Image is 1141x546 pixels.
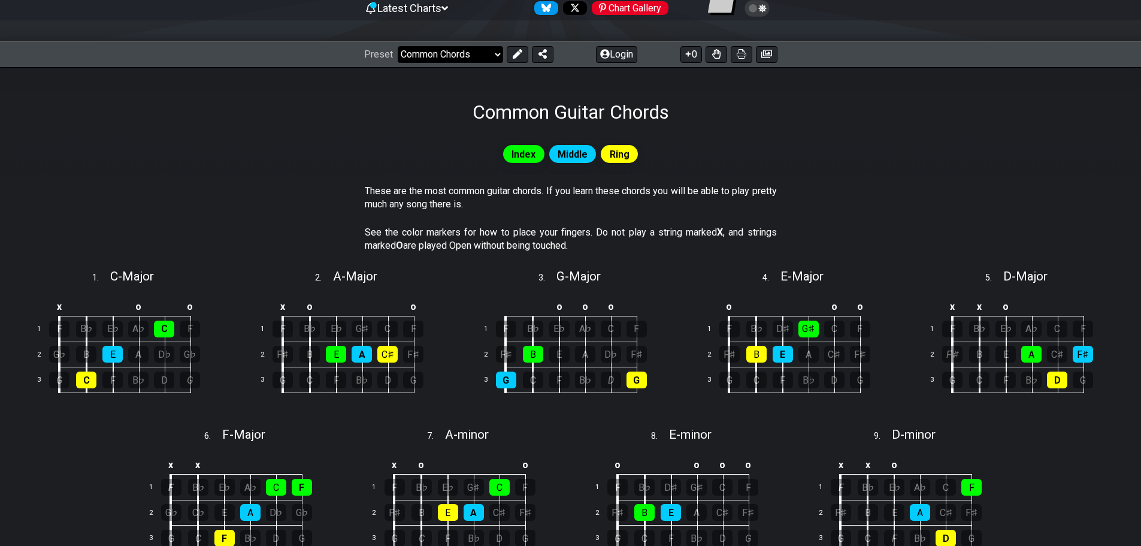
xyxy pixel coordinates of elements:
span: Ring [610,146,629,163]
a: Follow #fretflip at X [558,1,587,15]
div: D♯ [661,479,681,496]
div: F [102,372,123,388]
div: B [411,504,432,521]
div: F [385,479,405,496]
span: 5 . [985,272,1003,285]
div: E [438,504,458,521]
div: A♭ [1021,321,1042,337]
td: o [716,297,743,316]
td: o [546,297,573,316]
td: 2 [700,342,729,367]
div: C♯ [377,346,398,363]
div: E♭ [438,479,458,496]
div: B♭ [523,321,543,337]
td: o [684,455,710,475]
div: C♯ [824,346,845,363]
div: F [773,372,793,388]
td: o [881,455,907,475]
td: 2 [253,342,282,367]
td: 1 [924,316,952,342]
button: Edit Preset [507,46,528,63]
div: F [995,372,1016,388]
span: E - Major [780,269,824,283]
td: o [126,297,152,316]
td: 1 [253,316,282,342]
div: D [824,372,845,388]
td: x [46,297,73,316]
div: G♯ [464,479,484,496]
div: C♯ [1047,346,1067,363]
button: Share Preset [532,46,553,63]
div: E♭ [214,479,235,496]
div: F♯ [719,346,740,363]
div: F [1073,321,1093,337]
div: F♯ [385,504,405,521]
span: D - minor [892,427,936,442]
td: 2 [31,342,59,367]
span: Latest Charts [377,2,441,14]
div: F♯ [831,504,851,521]
div: D [1047,372,1067,388]
div: D♭ [266,504,286,521]
div: F♯ [403,346,423,363]
div: F♯ [942,346,963,363]
td: o [604,455,631,475]
div: G [49,372,69,388]
div: A [910,504,930,521]
div: B [634,504,655,521]
div: F♯ [961,504,982,521]
td: o [821,297,847,316]
div: A♭ [240,479,261,496]
span: 1 . [92,272,110,285]
div: C [377,321,398,337]
td: o [177,297,203,316]
td: o [992,297,1019,316]
p: See the color markers for how to place your fingers. Do not play a string marked , and strings ma... [365,226,777,253]
td: 2 [588,500,617,526]
span: 6 . [204,430,222,443]
td: o [296,297,323,316]
button: Print [731,46,752,63]
td: x [269,297,296,316]
div: D [154,372,174,388]
span: 3 . [538,272,556,285]
span: F - Major [222,427,265,442]
div: E♭ [884,479,904,496]
div: F [273,321,293,337]
div: F [496,321,516,337]
div: C [299,372,320,388]
td: 3 [477,367,506,393]
td: o [401,297,426,316]
div: G♭ [180,346,200,363]
div: G♯ [798,321,819,337]
td: x [855,455,882,475]
div: G♭ [292,504,312,521]
div: C [266,479,286,496]
div: F♯ [850,346,870,363]
div: F♯ [1073,346,1093,363]
div: F [961,479,982,496]
div: B [523,346,543,363]
div: B♭ [798,372,819,388]
div: A [686,504,707,521]
div: E [102,346,123,363]
div: E [326,346,346,363]
span: 4 . [762,272,780,285]
div: B [746,346,767,363]
td: o [710,455,736,475]
div: A [352,346,372,363]
span: Preset [364,49,393,60]
div: G♭ [49,346,69,363]
div: E [549,346,570,363]
div: A♭ [128,321,149,337]
div: E [884,504,904,521]
div: F [719,321,740,337]
div: F [942,321,963,337]
div: C [523,372,543,388]
span: A - Major [333,269,377,283]
div: B♭ [299,321,320,337]
td: x [381,455,408,475]
span: Toggle light / dark theme [750,3,764,14]
div: F [549,372,570,388]
td: o [408,455,435,475]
